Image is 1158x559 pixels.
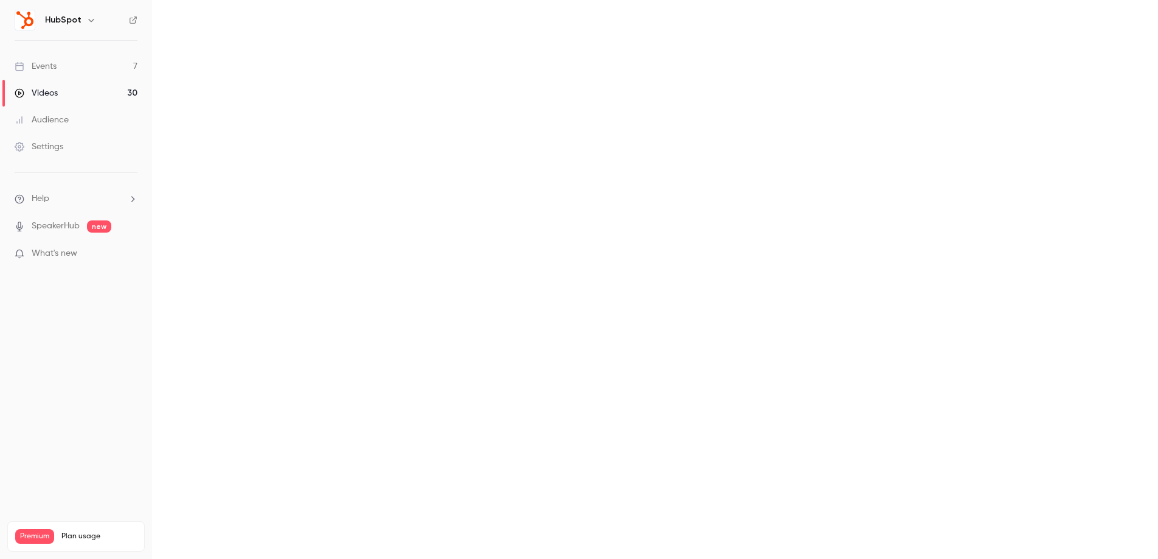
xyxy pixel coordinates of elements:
[15,141,63,153] div: Settings
[45,14,81,26] h6: HubSpot
[15,87,58,99] div: Videos
[15,10,35,30] img: HubSpot
[15,114,69,126] div: Audience
[32,247,77,260] span: What's new
[32,192,49,205] span: Help
[15,192,137,205] li: help-dropdown-opener
[15,529,54,544] span: Premium
[61,532,137,541] span: Plan usage
[32,220,80,233] a: SpeakerHub
[15,60,57,72] div: Events
[87,220,111,233] span: new
[123,248,137,259] iframe: Noticeable Trigger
